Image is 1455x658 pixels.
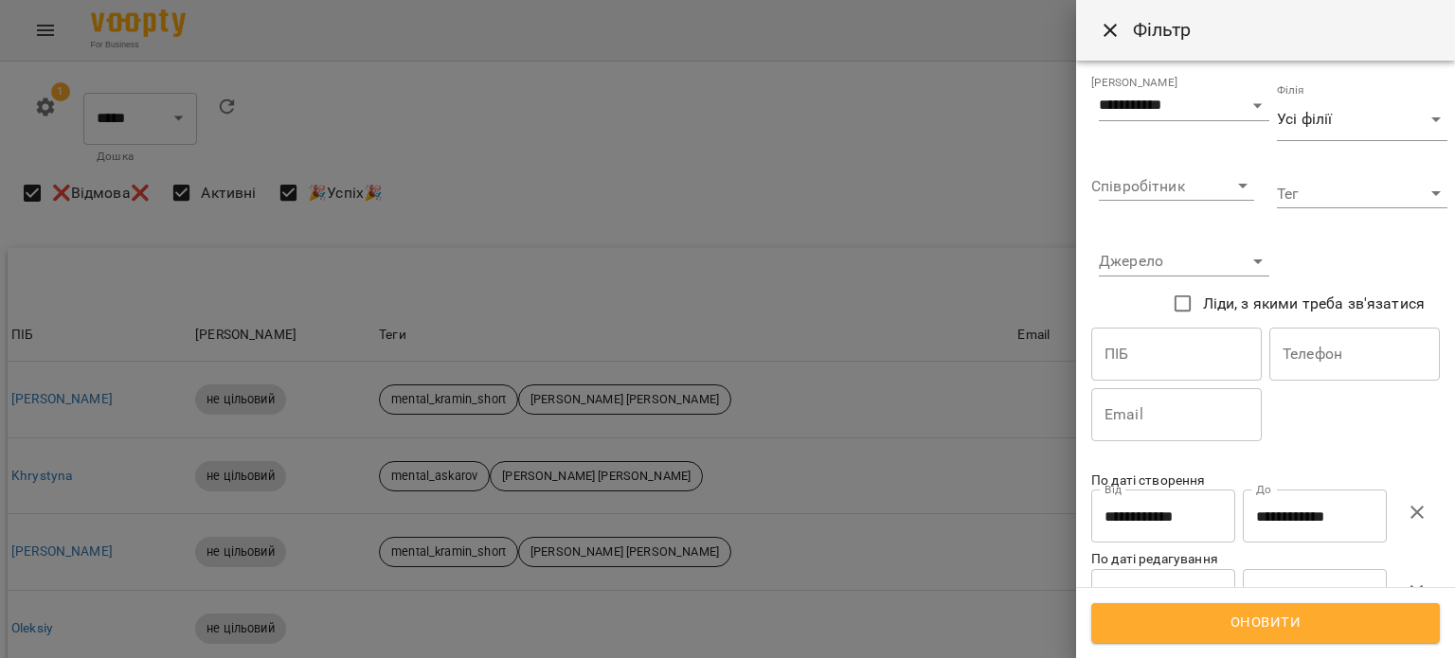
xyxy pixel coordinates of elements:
[1091,603,1440,643] button: Оновити
[1091,78,1177,89] label: [PERSON_NAME]
[1087,8,1133,53] button: Close
[1277,108,1425,131] span: Усі філії
[1091,550,1440,569] p: По даті редагування
[1203,293,1425,315] span: Ліди, з якими треба зв'язатися
[1112,611,1419,635] span: Оновити
[1091,179,1185,194] label: Співробітник
[1277,98,1447,141] div: Усі філії
[1091,471,1440,490] p: По даті створення
[1133,15,1432,44] h6: Фільтр
[1277,85,1304,97] label: Філія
